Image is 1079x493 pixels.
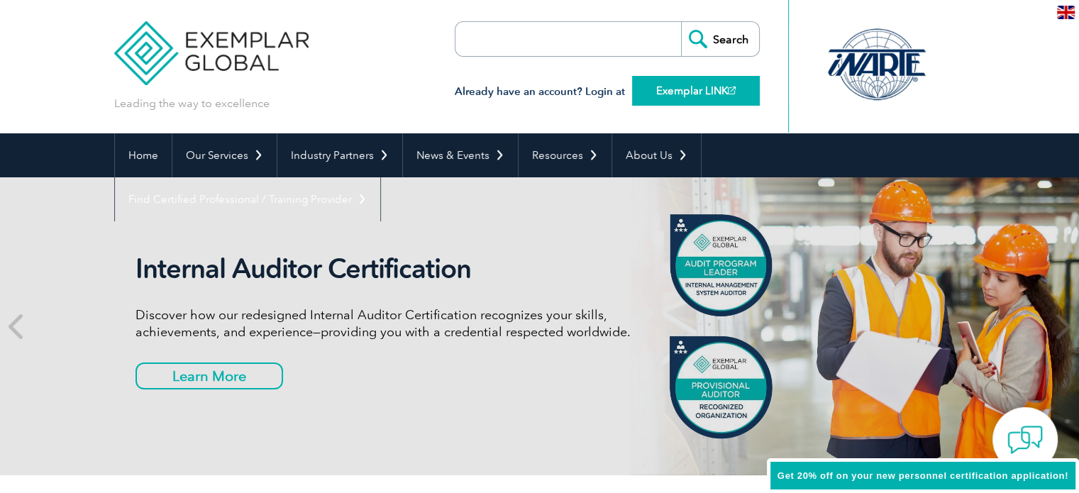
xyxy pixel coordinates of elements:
a: About Us [612,133,701,177]
a: Industry Partners [277,133,402,177]
a: Our Services [172,133,277,177]
span: Get 20% off on your new personnel certification application! [778,470,1068,481]
img: contact-chat.png [1007,422,1043,458]
img: open_square.png [728,87,736,94]
p: Discover how our redesigned Internal Auditor Certification recognizes your skills, achievements, ... [135,306,668,340]
h2: Internal Auditor Certification [135,253,668,285]
input: Search [681,22,759,56]
a: Resources [519,133,612,177]
a: Home [115,133,172,177]
p: Leading the way to excellence [114,96,270,111]
a: Learn More [135,362,283,389]
a: Exemplar LINK [632,76,760,106]
img: en [1057,6,1075,19]
a: Find Certified Professional / Training Provider [115,177,380,221]
a: News & Events [403,133,518,177]
h3: Already have an account? Login at [455,83,760,101]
